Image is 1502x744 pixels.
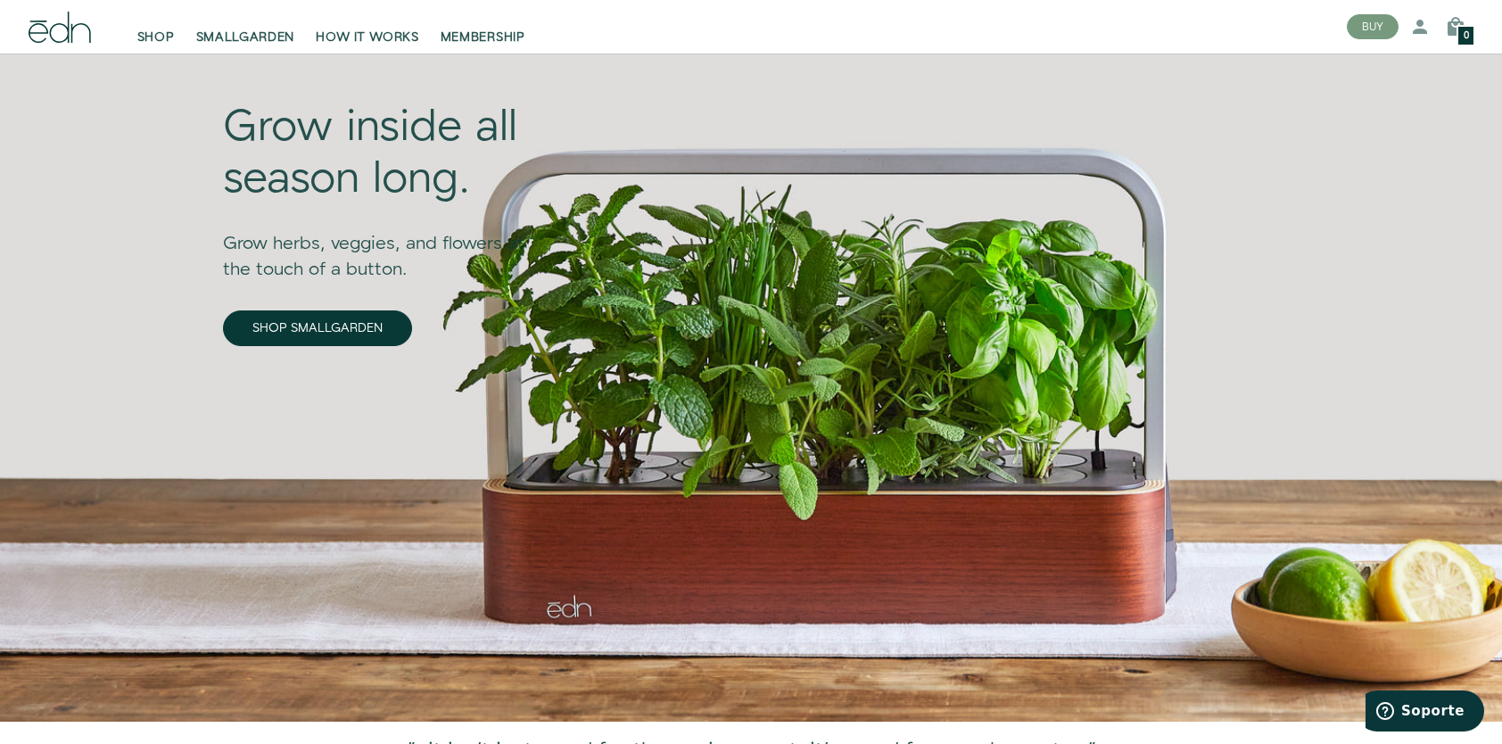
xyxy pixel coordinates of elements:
[127,7,186,46] a: SHOP
[137,29,175,46] span: SHOP
[223,310,412,346] a: SHOP SMALLGARDEN
[441,29,525,46] span: MEMBERSHIP
[316,29,418,46] span: HOW IT WORKS
[305,7,429,46] a: HOW IT WORKS
[1366,690,1484,735] iframe: Abre un widget desde donde se puede obtener más información
[196,29,295,46] span: SMALLGARDEN
[1347,14,1399,39] button: BUY
[223,103,551,205] div: Grow inside all season long.
[223,206,551,283] div: Grow herbs, veggies, and flowers at the touch of a button.
[430,7,536,46] a: MEMBERSHIP
[186,7,306,46] a: SMALLGARDEN
[1464,31,1469,41] span: 0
